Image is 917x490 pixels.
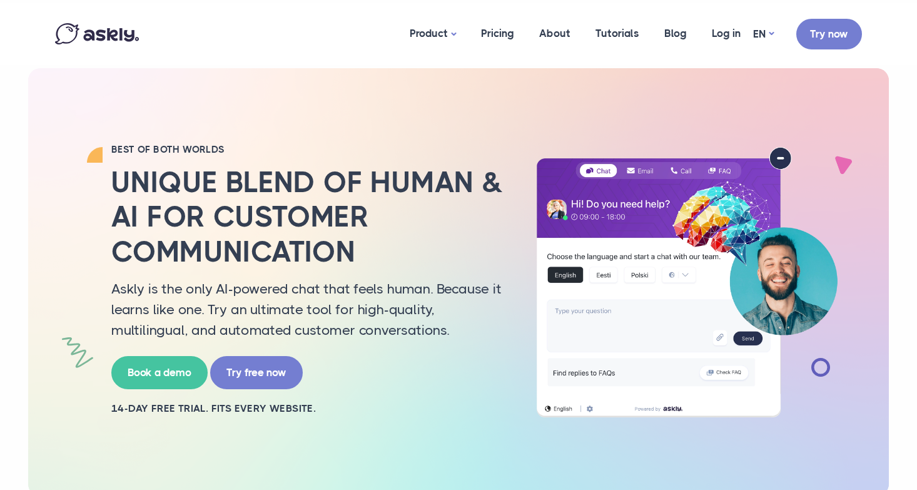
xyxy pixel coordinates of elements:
h2: Unique blend of human & AI for customer communication [111,165,505,269]
img: AI multilingual chat [524,147,849,417]
a: EN [753,25,774,43]
h2: 14-day free trial. Fits every website. [111,402,505,416]
a: Try now [796,19,862,49]
h2: BEST OF BOTH WORLDS [111,143,505,156]
a: Pricing [469,3,527,64]
p: Askly is the only AI-powered chat that feels human. Because it learns like one. Try an ultimate t... [111,278,505,340]
img: Askly [55,23,139,44]
a: Try free now [210,356,303,389]
a: About [527,3,583,64]
a: Blog [652,3,699,64]
a: Tutorials [583,3,652,64]
a: Book a demo [111,356,208,389]
a: Log in [699,3,753,64]
a: Product [397,3,469,65]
